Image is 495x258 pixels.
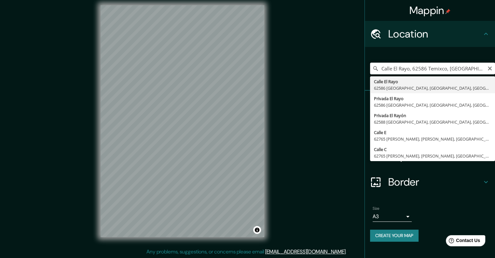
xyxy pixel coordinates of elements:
[374,78,491,85] div: Calle El Rayo
[388,175,482,189] h4: Border
[370,230,419,242] button: Create your map
[374,95,491,102] div: Privada El Rayo
[365,169,495,195] div: Border
[101,5,264,237] canvas: Map
[265,248,346,255] a: [EMAIL_ADDRESS][DOMAIN_NAME]
[365,117,495,143] div: Style
[365,143,495,169] div: Layout
[374,85,491,91] div: 62586 [GEOGRAPHIC_DATA], [GEOGRAPHIC_DATA], [GEOGRAPHIC_DATA]
[365,21,495,47] div: Location
[409,4,451,17] h4: Mappin
[487,65,492,71] button: Clear
[253,226,261,234] button: Toggle attribution
[373,206,379,211] label: Size
[437,233,488,251] iframe: Help widget launcher
[445,9,450,14] img: pin-icon.png
[374,119,491,125] div: 62588 [GEOGRAPHIC_DATA], [GEOGRAPHIC_DATA], [GEOGRAPHIC_DATA]
[374,153,491,159] div: 62765 [PERSON_NAME], [PERSON_NAME], [GEOGRAPHIC_DATA]
[374,136,491,142] div: 62765 [PERSON_NAME], [PERSON_NAME], [GEOGRAPHIC_DATA]
[365,91,495,117] div: Pins
[347,248,348,256] div: .
[146,248,347,256] p: Any problems, suggestions, or concerns please email .
[374,112,491,119] div: Privada El Rayón
[373,211,412,222] div: A3
[374,129,491,136] div: Calle E
[370,63,495,74] input: Pick your city or area
[348,248,349,256] div: .
[388,27,482,40] h4: Location
[388,149,482,162] h4: Layout
[374,146,491,153] div: Calle C
[374,102,491,108] div: 62586 [GEOGRAPHIC_DATA], [GEOGRAPHIC_DATA], [GEOGRAPHIC_DATA]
